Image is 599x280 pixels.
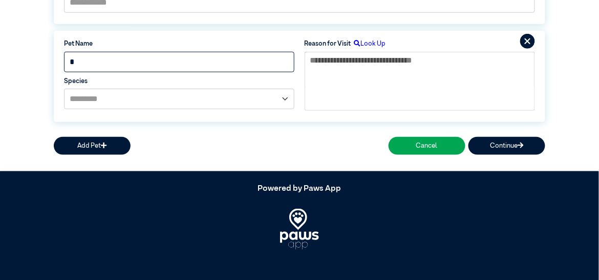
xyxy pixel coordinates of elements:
[389,137,465,155] button: Cancel
[54,137,131,155] button: Add Pet
[280,209,319,250] img: PawsApp
[64,39,294,49] label: Pet Name
[305,39,351,49] label: Reason for Visit
[351,39,386,49] label: Look Up
[468,137,545,155] button: Continue
[54,184,545,194] h5: Powered by Paws App
[64,76,294,86] label: Species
